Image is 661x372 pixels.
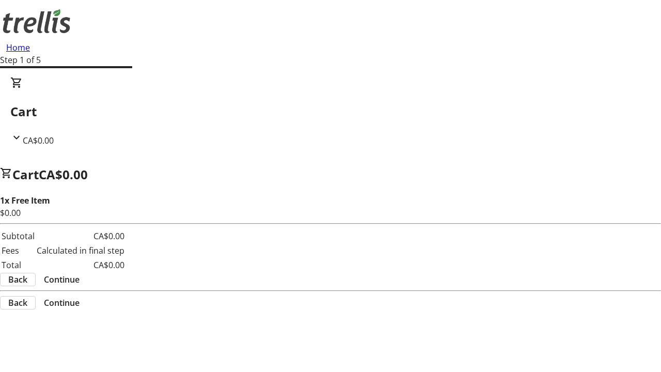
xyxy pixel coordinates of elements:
[10,102,651,121] h2: Cart
[1,244,35,257] td: Fees
[23,135,54,146] span: CA$0.00
[1,258,35,272] td: Total
[36,273,88,286] button: Continue
[36,244,125,257] td: Calculated in final step
[8,297,27,309] span: Back
[44,297,80,309] span: Continue
[36,297,88,309] button: Continue
[39,166,88,183] span: CA$0.00
[36,229,125,243] td: CA$0.00
[1,229,35,243] td: Subtotal
[44,273,80,286] span: Continue
[8,273,27,286] span: Back
[10,76,651,147] div: CartCA$0.00
[12,166,39,183] span: Cart
[36,258,125,272] td: CA$0.00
